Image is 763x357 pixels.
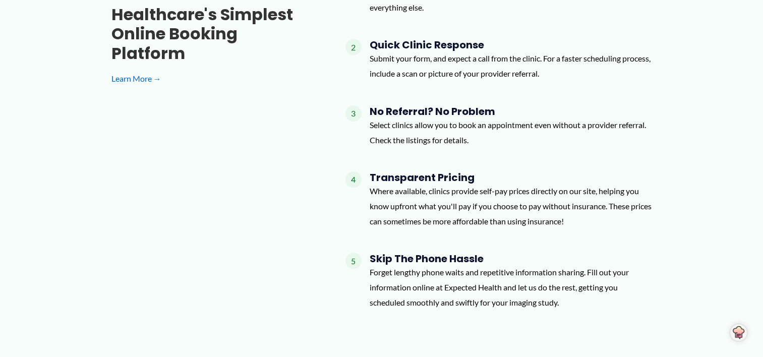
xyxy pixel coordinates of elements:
p: Select clinics allow you to book an appointment even without a provider referral. Check the listi... [370,117,652,147]
h4: No Referral? No Problem [370,105,652,117]
h3: Healthcare's simplest online booking platform [111,5,313,63]
h4: Transparent Pricing [370,171,652,184]
p: Submit your form, and expect a call from the clinic. For a faster scheduling process, include a s... [370,51,652,81]
h4: Skip the Phone Hassle [370,253,652,265]
a: Learn More → [111,71,313,86]
p: Where available, clinics provide self-pay prices directly on our site, helping you know upfront w... [370,184,652,228]
span: 5 [345,253,362,269]
p: Forget lengthy phone waits and repetitive information sharing. Fill out your information online a... [370,265,652,310]
span: 4 [345,171,362,188]
span: 2 [345,39,362,55]
h4: Quick Clinic Response [370,39,652,51]
span: 3 [345,105,362,122]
